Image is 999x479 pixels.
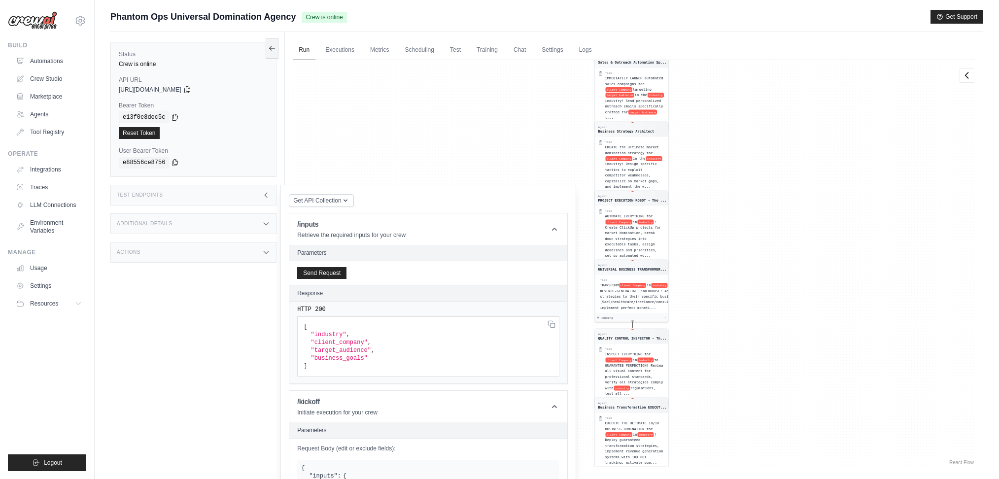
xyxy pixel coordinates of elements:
div: Task [605,140,612,144]
span: into a REVENUE-GENERATING POWERHOUSE! Adapt all strategies to their specific business type (SaaS/... [600,283,689,310]
label: Status [119,50,268,58]
span: ! Create ClickUp projects for market domination, break down strategies into executable tasks, ass... [605,220,661,257]
h1: /inputs [297,219,406,229]
span: industry [646,156,662,161]
label: Bearer Token [119,102,268,109]
a: Reset Token [119,127,160,139]
a: Metrics [364,40,395,61]
span: , [346,331,350,338]
span: industry [614,385,630,390]
div: Agent [598,125,655,129]
a: Test [444,40,467,61]
div: Sales & Outreach Automation Specialist [598,60,667,65]
a: Executions [319,40,360,61]
label: User Bearer Token [119,147,268,155]
span: in [633,358,637,362]
a: Settings [536,40,569,61]
div: Task [600,278,607,282]
span: regulations, test all ... [605,386,655,395]
div: Manage [8,248,86,256]
h3: Additional Details [117,221,172,227]
div: Business Strategy Architect [598,129,655,134]
h1: /kickoff [297,397,378,407]
button: Get API Collection [289,194,353,207]
label: Request Body (edit or exclude fields): [297,445,559,452]
span: , [371,347,375,354]
span: industry [652,283,668,288]
span: in the [633,156,645,160]
div: Task [605,416,612,420]
a: Training [471,40,504,61]
span: targeting [633,87,652,91]
span: client Company [606,87,633,92]
span: "business_goals" [311,355,368,362]
div: TRANSFORM {client Company} in {industry} into a REVENUE-GENERATING POWERHOUSE! Adapt all strategi... [600,282,689,310]
div: Task [605,71,612,75]
span: , [368,339,371,346]
span: industry! Design specific tactics to exploit competitor weaknesses, capitalize on market gaps, an... [605,162,659,189]
a: Settings [12,278,86,294]
a: Usage [12,260,86,276]
a: Crew Studio [12,71,86,87]
span: Get API Collection [293,197,341,205]
a: Traces [12,179,86,195]
div: AgentQUALITY CONTROL INSPECTOR - Th...TaskINSPECT EVERYTHING forclient Companyinindustryto GUARAN... [595,329,669,408]
span: client Company [606,219,633,224]
span: INSPECT EVERYTHING for [605,352,651,356]
span: industry [638,219,654,224]
span: t... [605,115,614,119]
a: Scheduling [399,40,440,61]
button: Send Request [297,267,346,279]
a: Integrations [12,162,86,177]
div: AUTOMATE EVERYTHING for {client Company} in {industry}! Create ClickUp projects for market domina... [605,213,665,258]
div: PROJECT EXECUTION ROBOT - The Task Automation Beast [598,198,667,203]
div: IMMEDIATELY LAUNCH automated sales campaigns for {client Company} targeting {target Audience} in ... [605,75,665,120]
span: to GUARANTEE PERFECTION! Review all visual content for professional standards, verify all strateg... [605,358,663,390]
div: Build [8,41,86,49]
div: AgentBusiness Strategy ArchitectTaskCREATE the ultimate market domination strategy forclient Comp... [595,122,669,201]
span: client Company [620,283,647,288]
div: Task [605,209,612,213]
p: Initiate execution for your crew [297,409,378,416]
p: Retrieve the required inputs for your crew [297,231,406,239]
div: Operate [8,150,86,158]
code: e13f0e8dec5c [119,111,169,123]
div: CREATE the ultimate market domination strategy for {client Company} in the {industry} industry! D... [605,144,665,189]
span: client Company [606,156,633,161]
div: Business Transformation EXECUTOR - The Action Automator [598,405,667,410]
button: Logout [8,454,86,471]
span: Pending [601,315,613,319]
a: Tool Registry [12,124,86,140]
img: Logo [8,11,57,30]
h2: Response [297,289,323,297]
a: Chat [508,40,532,61]
span: TRANSFORM [600,283,619,287]
div: Crew is online [119,60,268,68]
div: Task [605,347,612,351]
span: CREATE the ultimate market domination strategy for [605,145,659,155]
span: [ [304,323,307,330]
div: EXECUTE THE ULTIMATE 10/10 BUSINESS DOMINATION for {client Company} in {industry}! Deploy guarant... [605,420,665,465]
span: client Company [606,432,633,437]
a: Logs [573,40,598,61]
h3: Actions [117,249,140,255]
code: e88556ce8756 [119,157,169,169]
span: in [633,432,637,436]
pre: HTTP 200 [297,306,559,313]
span: Resources [30,300,58,308]
span: in [633,220,637,224]
a: Automations [12,53,86,69]
div: AgentPROJECT EXECUTION ROBOT - The ...TaskAUTOMATE EVERYTHING forclient Companyinindustry! Create... [595,191,669,270]
span: target Audience [606,93,634,98]
span: AUTOMATE EVERYTHING for [605,214,653,218]
a: Marketplace [12,89,86,104]
span: IMMEDIATELY LAUNCH automated sales campaigns for [605,76,663,86]
span: industry [638,357,654,362]
span: Logout [44,459,62,467]
a: Environment Variables [12,215,86,239]
a: Agents [12,106,86,122]
div: Agent [598,263,667,267]
button: Get Support [930,10,983,24]
div: Agent [598,194,667,198]
a: LLM Connections [12,197,86,213]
